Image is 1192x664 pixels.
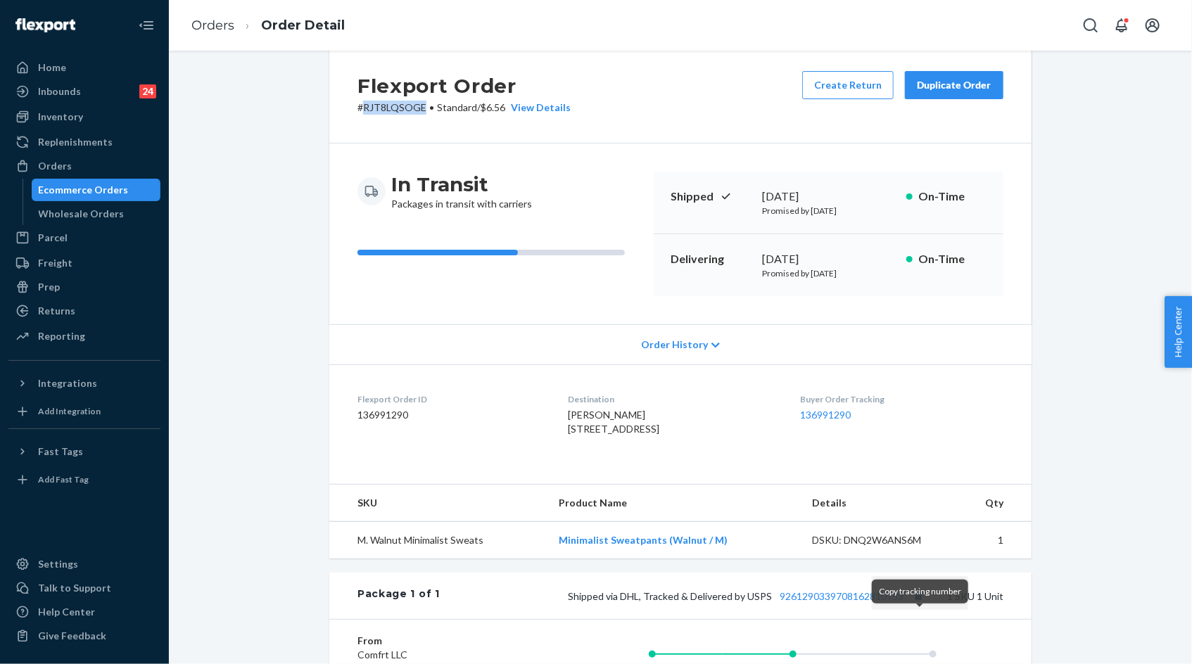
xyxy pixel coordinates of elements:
div: 24 [139,84,156,98]
button: Duplicate Order [905,71,1003,99]
div: Add Integration [38,405,101,417]
a: 136991290 [801,409,851,421]
a: Returns [8,300,160,322]
ol: breadcrumbs [180,5,356,46]
span: Order History [641,338,708,352]
p: On-Time [918,189,987,205]
div: Orders [38,159,72,173]
div: 1 SKU 1 Unit [440,587,1003,605]
a: Settings [8,553,160,575]
th: SKU [329,485,548,522]
a: Wholesale Orders [32,203,161,225]
div: Reporting [38,329,85,343]
div: Integrations [38,376,97,390]
span: • [429,101,434,113]
button: Close Navigation [132,11,160,39]
a: Home [8,56,160,79]
p: Delivering [671,251,751,267]
button: View Details [505,101,571,115]
td: M. Walnut Minimalist Sweats [329,522,548,559]
a: Orders [191,18,234,33]
button: Give Feedback [8,625,160,647]
p: On-Time [918,251,987,267]
div: Ecommerce Orders [39,183,129,197]
div: Duplicate Order [917,78,991,92]
div: Parcel [38,231,68,245]
div: Settings [38,557,78,571]
p: # RJT8LQSOGE / $6.56 [357,101,571,115]
h3: In Transit [391,172,532,197]
a: Inbounds24 [8,80,160,103]
div: Freight [38,256,72,270]
a: Ecommerce Orders [32,179,161,201]
a: Replenishments [8,131,160,153]
a: Talk to Support [8,577,160,599]
img: Flexport logo [15,18,75,32]
div: DSKU: DNQ2W6ANS6M [812,533,944,547]
span: Standard [437,101,477,113]
div: [DATE] [762,251,895,267]
span: Copy tracking number [879,586,961,596]
div: Help Center [38,605,95,619]
a: Prep [8,276,160,298]
a: Order Detail [261,18,345,33]
td: 1 [956,522,1032,559]
p: Promised by [DATE] [762,205,895,217]
th: Details [801,485,956,522]
dt: Buyer Order Tracking [801,393,1003,405]
div: Fast Tags [38,445,83,459]
a: Help Center [8,601,160,623]
div: Inbounds [38,84,81,98]
button: Open account menu [1139,11,1167,39]
div: Replenishments [38,135,113,149]
div: [DATE] [762,189,895,205]
dt: Flexport Order ID [357,393,545,405]
span: [PERSON_NAME] [STREET_ADDRESS] [568,409,659,435]
button: Fast Tags [8,440,160,463]
a: 9261290339708162810753 [780,590,903,602]
a: Parcel [8,226,160,249]
th: Product Name [548,485,801,522]
a: Minimalist Sweatpants (Walnut / M) [559,534,728,546]
div: Give Feedback [38,629,106,643]
dd: 136991290 [357,408,545,422]
a: Reporting [8,325,160,347]
button: Help Center [1165,296,1192,368]
a: Orders [8,155,160,177]
div: Talk to Support [38,581,111,595]
div: Wholesale Orders [39,207,125,221]
dt: From [357,634,526,648]
a: Add Integration [8,400,160,423]
button: Open Search Box [1077,11,1105,39]
a: Inventory [8,106,160,128]
button: Open notifications [1108,11,1136,39]
a: Freight [8,252,160,274]
span: Shipped via DHL, Tracked & Delivered by USPS [568,590,927,602]
button: Integrations [8,372,160,395]
div: Returns [38,304,75,318]
div: Inventory [38,110,83,124]
div: Packages in transit with carriers [391,172,532,211]
div: Home [38,60,66,75]
dt: Destination [568,393,778,405]
button: Create Return [802,71,894,99]
p: Shipped [671,189,751,205]
p: Promised by [DATE] [762,267,895,279]
div: Add Fast Tag [38,473,89,485]
div: Prep [38,280,60,294]
th: Qty [956,485,1032,522]
a: Add Fast Tag [8,468,160,491]
div: Package 1 of 1 [357,587,440,605]
h2: Flexport Order [357,71,571,101]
